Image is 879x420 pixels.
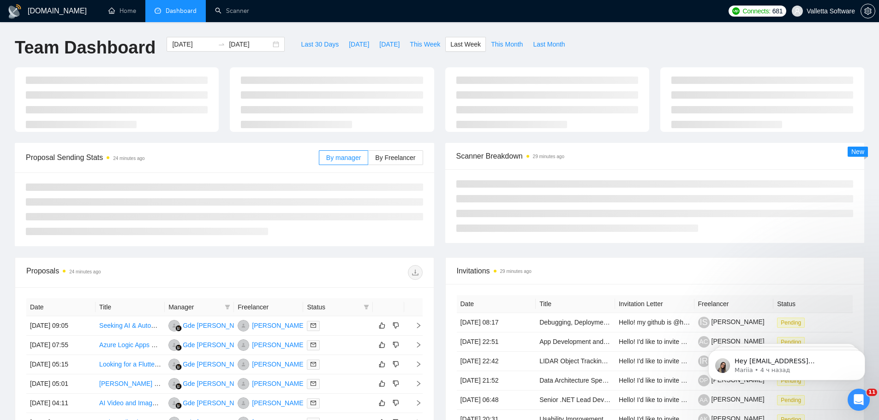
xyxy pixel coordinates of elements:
[486,37,528,52] button: This Month
[491,39,523,49] span: This Month
[408,322,422,329] span: right
[615,295,694,313] th: Invitation Letter
[777,319,808,326] a: Pending
[379,399,385,407] span: like
[377,378,388,389] button: like
[393,322,399,329] span: dislike
[393,361,399,368] span: dislike
[536,352,615,371] td: LIDAR Object Tracking Algorithm for Autonomous Vehicles(Python )
[175,325,182,331] img: gigradar-bm.png
[69,269,101,274] time: 24 minutes ago
[225,304,230,310] span: filter
[252,320,305,331] div: [PERSON_NAME]
[172,39,214,49] input: Start date
[408,380,422,387] span: right
[175,402,182,409] img: gigradar-bm.png
[533,154,564,159] time: 29 minutes ago
[168,320,180,331] img: GK
[349,39,369,49] span: [DATE]
[861,4,875,18] button: setting
[390,339,401,350] button: dislike
[536,313,615,332] td: Debugging, Deployment, and Maintenance Specialist
[155,7,161,14] span: dashboard
[362,300,371,314] span: filter
[393,399,399,407] span: dislike
[311,361,316,367] span: mail
[457,332,536,352] td: [DATE] 22:51
[408,361,422,367] span: right
[238,397,249,409] img: AA
[379,380,385,387] span: like
[457,265,853,277] span: Invitations
[218,41,225,48] span: to
[99,341,256,349] a: Azure Logic Apps Expert Needed for XML File Splitting
[168,378,180,390] img: GK
[311,381,316,386] span: mail
[777,395,805,405] span: Pending
[861,7,875,15] a: setting
[390,359,401,370] button: dislike
[218,41,225,48] span: swap-right
[165,298,234,316] th: Manager
[379,322,385,329] span: like
[311,323,316,328] span: mail
[238,339,249,351] img: AP
[374,37,405,52] button: [DATE]
[238,321,305,329] a: MT[PERSON_NAME]
[539,377,712,384] a: Data Architecture Specialist for Fintech System Optimization
[773,295,853,313] th: Status
[26,152,319,163] span: Proposal Sending Stats
[113,156,144,161] time: 24 minutes ago
[223,300,232,314] span: filter
[375,154,415,161] span: By Freelancer
[536,295,615,313] th: Title
[457,371,536,390] td: [DATE] 21:52
[377,339,388,350] button: like
[166,7,197,15] span: Dashboard
[238,359,249,370] img: AC
[168,339,180,351] img: GK
[238,378,249,390] img: MT
[539,319,691,326] a: Debugging, Deployment, and Maintenance Specialist
[168,379,250,387] a: GKGde [PERSON_NAME]
[377,397,388,408] button: like
[457,295,536,313] th: Date
[252,398,305,408] div: [PERSON_NAME]
[777,396,808,403] a: Pending
[536,390,615,410] td: Senior .NET Lead Developer
[238,360,305,367] a: AC[PERSON_NAME]
[26,394,96,413] td: [DATE] 04:11
[450,39,481,49] span: Last Week
[99,361,187,368] a: Looking for a Flutter developer
[168,341,250,348] a: GKGde [PERSON_NAME]
[168,397,180,409] img: GK
[96,298,165,316] th: Title
[326,154,361,161] span: By manager
[26,298,96,316] th: Date
[539,338,659,345] a: App Development and Launch Assistance
[238,320,249,331] img: MT
[96,374,165,394] td: MERN Stack Developer - Complete AI-Powered Biblical Platform Rebuild ($4K Fixed)d job post
[96,355,165,374] td: Looking for a Flutter developer
[390,397,401,408] button: dislike
[500,269,532,274] time: 29 minutes ago
[26,316,96,336] td: [DATE] 09:05
[296,37,344,52] button: Last 30 Days
[379,361,385,368] span: like
[99,380,439,387] a: [PERSON_NAME] Developer - Complete AI-Powered [DEMOGRAPHIC_DATA] Platform Rebuild ($4K Fixed)d jo...
[457,313,536,332] td: [DATE] 08:17
[26,355,96,374] td: [DATE] 05:15
[772,6,783,16] span: 681
[168,360,250,367] a: GKGde [PERSON_NAME]
[377,320,388,331] button: like
[393,380,399,387] span: dislike
[238,399,305,406] a: AA[PERSON_NAME]
[175,364,182,370] img: gigradar-bm.png
[311,400,316,406] span: mail
[7,4,22,19] img: logo
[215,7,249,15] a: searchScanner
[96,394,165,413] td: AI Video and Image Output Specialist with ComfyUI Experience
[238,341,305,348] a: AP[PERSON_NAME]
[168,359,180,370] img: GK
